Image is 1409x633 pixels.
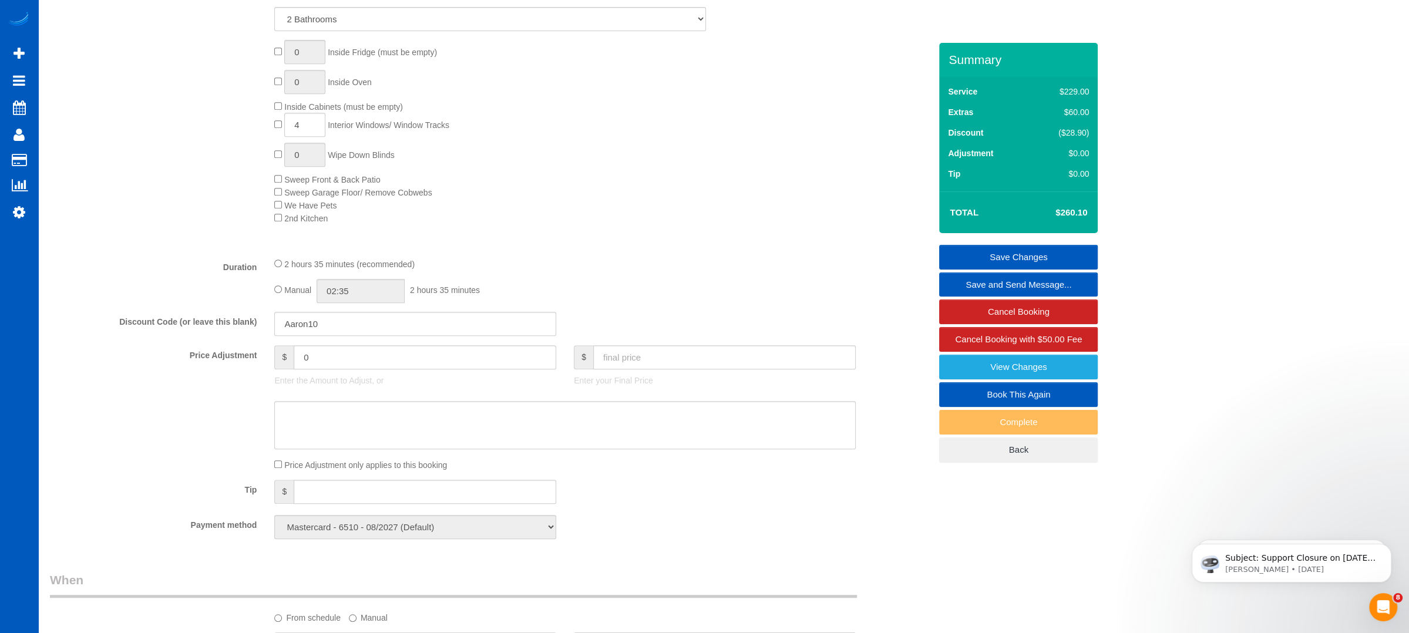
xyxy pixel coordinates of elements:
label: Extras [948,106,973,118]
iframe: Intercom notifications message [1174,519,1409,601]
div: ($28.90) [1034,127,1089,139]
label: Manual [349,608,388,624]
span: Wipe Down Blinds [328,150,395,160]
div: $0.00 [1034,147,1089,159]
span: Sweep Front & Back Patio [284,175,380,184]
span: We Have Pets [284,201,337,210]
span: $ [274,345,294,369]
iframe: Intercom live chat [1369,593,1397,621]
label: Payment method [41,515,265,531]
label: From schedule [274,608,341,624]
span: Cancel Booking with $50.00 Fee [955,334,1082,344]
input: From schedule [274,614,282,622]
div: $229.00 [1034,86,1089,97]
a: Cancel Booking with $50.00 Fee [939,327,1098,352]
span: $ [574,345,593,369]
a: Save and Send Message... [939,272,1098,297]
a: Book This Again [939,382,1098,407]
span: 2 hours 35 minutes (recommended) [284,260,415,269]
label: Service [948,86,977,97]
a: Back [939,437,1098,462]
span: $ [274,480,294,504]
legend: When [50,571,857,598]
p: Enter the Amount to Adjust, or [274,375,556,386]
span: 2 hours 35 minutes [410,285,480,295]
span: Manual [284,285,311,295]
span: Price Adjustment only applies to this booking [284,460,447,470]
p: Enter your Final Price [574,375,856,386]
strong: Total [950,207,978,217]
span: 2nd Kitchen [284,214,328,223]
a: Cancel Booking [939,299,1098,324]
label: Adjustment [948,147,993,159]
span: Inside Oven [328,78,372,87]
input: final price [593,345,856,369]
label: Tip [948,168,960,180]
input: Manual [349,614,357,622]
label: Duration [41,257,265,273]
span: Inside Cabinets (must be empty) [284,102,403,112]
h3: Summary [949,53,1092,66]
img: Automaid Logo [7,12,31,28]
label: Discount Code (or leave this blank) [41,312,265,328]
div: $60.00 [1034,106,1089,118]
a: Save Changes [939,245,1098,270]
h4: $260.10 [1020,208,1087,218]
span: 8 [1393,593,1403,602]
label: Tip [41,480,265,496]
label: Discount [948,127,983,139]
span: Sweep Garage Floor/ Remove Cobwebs [284,188,432,197]
div: $0.00 [1034,168,1089,180]
span: Interior Windows/ Window Tracks [328,120,449,130]
span: Inside Fridge (must be empty) [328,48,437,57]
label: Price Adjustment [41,345,265,361]
a: View Changes [939,355,1098,379]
